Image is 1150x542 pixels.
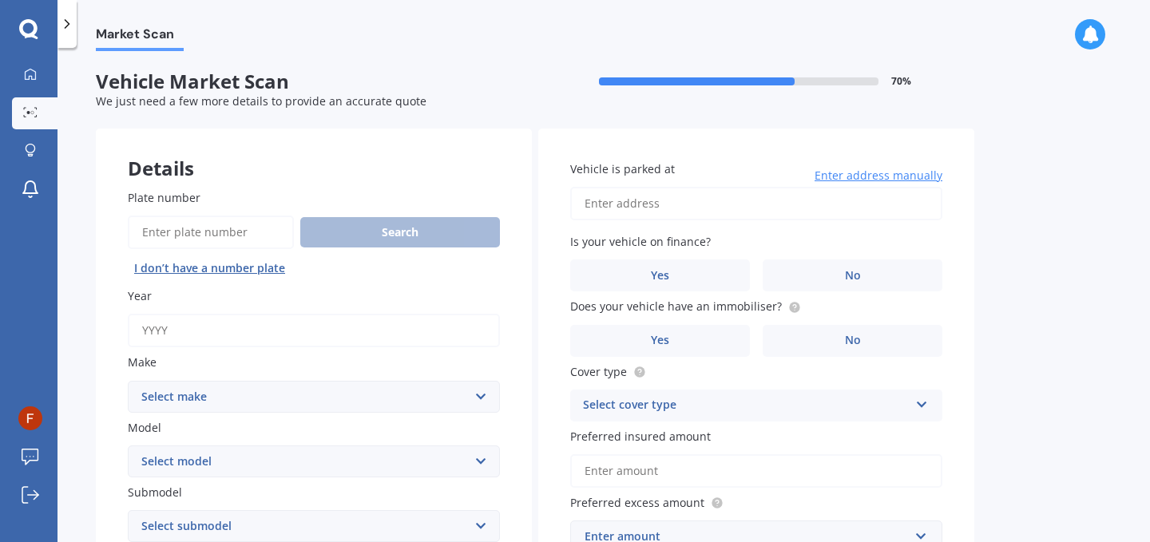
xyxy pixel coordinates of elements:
span: Make [128,355,157,370]
span: Submodel [128,485,182,500]
input: Enter address [570,187,942,220]
span: Market Scan [96,26,184,48]
span: No [845,334,861,347]
span: Yes [651,269,669,283]
span: Enter address manually [815,168,942,184]
span: Does your vehicle have an immobiliser? [570,299,782,315]
img: ACg8ocIh-5tMcrv26GXtYt_D_wpfqyTV0lVztjFClCfp_v-WkJaoMA=s96-c [18,406,42,430]
button: I don’t have a number plate [128,255,291,281]
input: YYYY [128,314,500,347]
span: Preferred excess amount [570,495,704,510]
span: Model [128,420,161,435]
span: We just need a few more details to provide an accurate quote [96,93,426,109]
span: 70 % [891,76,911,87]
span: Is your vehicle on finance? [570,234,711,249]
span: Plate number [128,190,200,205]
input: Enter plate number [128,216,294,249]
span: Yes [651,334,669,347]
span: Year [128,288,152,303]
input: Enter amount [570,454,942,488]
div: Select cover type [583,396,909,415]
span: Preferred insured amount [570,429,711,444]
span: Vehicle Market Scan [96,70,535,93]
span: Cover type [570,364,627,379]
div: Details [96,129,532,176]
span: Vehicle is parked at [570,161,675,176]
span: No [845,269,861,283]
